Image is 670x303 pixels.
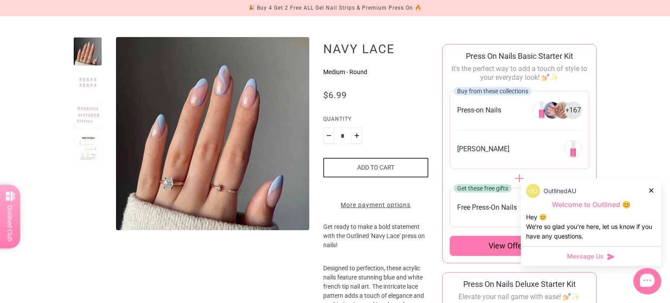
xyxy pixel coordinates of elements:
div: Hey 😊 We‘re so glad you’re here, let us know if you have any questions. [526,212,656,241]
img: Navy Lace-Press on Manicure-Outlined [116,37,309,230]
span: Press On Nails Basic Starter Kit [466,51,573,61]
p: Get ready to make a bold statement with the Outlined 'Navy Lace' press on nails! [323,222,428,264]
img: 269291651152-0 [564,140,582,158]
span: Press On Nails Deluxe Starter Kit [463,279,576,289]
modal-trigger: Enlarge product image [116,37,309,230]
span: Press-on Nails [457,106,501,115]
button: Plus [351,127,362,144]
span: Elevate your nail game with ease! 💅✨ [458,293,580,301]
h1: Navy Lace [323,41,428,56]
span: It's the perfect way to add a touch of style to your everyday look! 💅✨ [451,65,587,82]
img: 266304946256-2 [554,102,571,119]
p: Welcome to Outlined 😊 [526,200,656,209]
span: Free Press-On Nails [457,203,517,212]
span: View offer details [489,241,550,251]
p: OutlinedAU [544,186,576,196]
span: + 167 [565,106,581,115]
a: More payment options [323,201,428,210]
img: 266304946256-1 [544,102,561,119]
label: Quantity [323,115,428,127]
p: Medium - Round [323,68,428,77]
img: 266304946256-0 [533,102,550,119]
button: Add to cart [323,158,428,177]
span: Get these free gifts [457,184,508,191]
span: Message Us [567,252,604,261]
button: Minus [323,127,335,144]
img: data:image/png;base64,iVBORw0KGgoAAAANSUhEUgAAACQAAAAkCAYAAADhAJiYAAAAAXNSR0IArs4c6QAAAoVJREFUWEf... [526,184,540,198]
span: Buy from these collections [457,87,528,94]
div: 🎉 Buy 4 Get 2 Free ALL Gel Nail Strips & Premium Press On 🔥 [248,3,422,13]
span: $6.99 [323,90,347,100]
span: [PERSON_NAME] [457,144,509,153]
